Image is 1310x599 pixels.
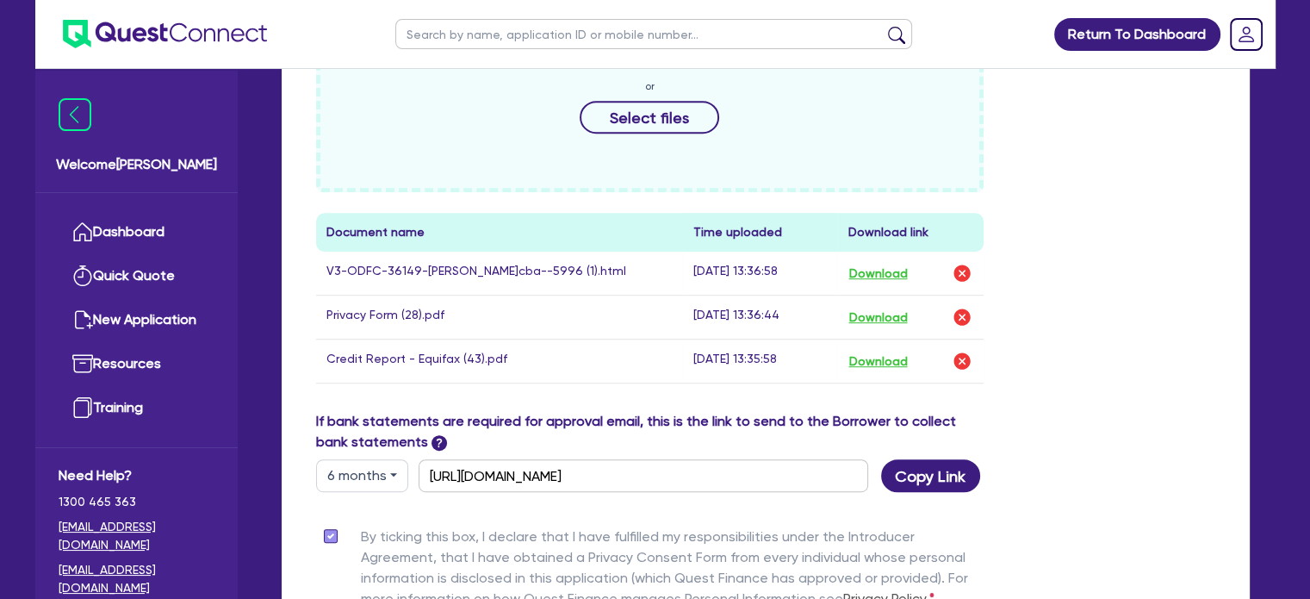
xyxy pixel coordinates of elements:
a: Dashboard [59,210,214,254]
span: or [645,78,655,94]
a: New Application [59,298,214,342]
img: new-application [72,309,93,330]
button: Download [847,306,908,328]
span: Need Help? [59,465,214,486]
td: [DATE] 13:36:44 [683,296,837,340]
a: Dropdown toggle [1224,12,1269,57]
span: 1300 465 363 [59,493,214,511]
td: Credit Report - Equifax (43).pdf [316,340,684,384]
button: Dropdown toggle [316,459,408,492]
span: ? [431,435,447,451]
span: Welcome [PERSON_NAME] [56,154,217,175]
img: training [72,397,93,418]
img: icon-menu-close [59,98,91,131]
a: Resources [59,342,214,386]
img: delete-icon [952,351,972,371]
img: quest-connect-logo-blue [63,20,267,48]
td: Privacy Form (28).pdf [316,296,684,340]
button: Download [847,262,908,284]
img: resources [72,353,93,374]
a: Return To Dashboard [1054,18,1220,51]
button: Download [847,350,908,372]
label: If bank statements are required for approval email, this is the link to send to the Borrower to c... [316,411,984,452]
button: Copy Link [881,459,980,492]
td: V3-ODFC-36149-[PERSON_NAME]cba--5996 (1).html [316,252,684,296]
img: delete-icon [952,307,972,328]
th: Time uploaded [683,213,837,252]
a: [EMAIL_ADDRESS][DOMAIN_NAME] [59,561,214,597]
th: Document name [316,213,684,252]
td: [DATE] 13:35:58 [683,340,837,384]
img: quick-quote [72,265,93,286]
input: Search by name, application ID or mobile number... [395,19,912,49]
button: Select files [580,101,719,134]
a: Quick Quote [59,254,214,298]
a: [EMAIL_ADDRESS][DOMAIN_NAME] [59,518,214,554]
th: Download link [837,213,984,252]
td: [DATE] 13:36:58 [683,252,837,296]
img: delete-icon [952,263,972,284]
a: Training [59,386,214,430]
